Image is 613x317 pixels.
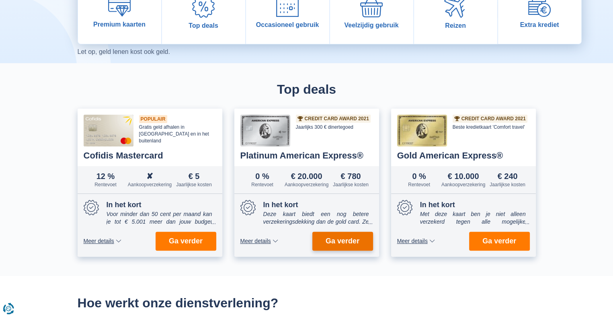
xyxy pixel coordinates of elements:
div: Voor minder dan 50 cent per maand kan je tot € 5.001 meer dan jouw budget uitgeven en bepalen ove... [107,210,212,226]
img: Gold American Express® [397,115,447,146]
div: 0 % [240,172,285,180]
a: Credit Card Award 2021 [454,116,526,121]
div: Beste kredietkaart 'Comfort travel' [453,124,527,131]
div: Populair [139,115,167,123]
span: Premium kaarten [93,21,146,28]
span: Ga verder [169,237,203,245]
div: € 240 [486,172,530,180]
div: Rentevoet [240,182,285,187]
span: Meer details [397,238,428,244]
div: Jaarlijkse kosten [486,182,530,187]
button: Meer details [84,238,121,244]
span: Veelzijdig gebruik [344,21,398,29]
div: € 20.000 [285,172,329,180]
img: Platinum American Express® [240,115,290,146]
div: Deze kaart biedt een nog betere verzekeringsdekking dan de gold card. Ze biedt je ook premium rei... [263,210,369,226]
div: Aankoopverzekering [285,182,329,187]
div: Met deze kaart ben je niet alleen verzekerd tegen alle mogelijke gebeurtenissen, maar krijg je oo... [420,210,526,226]
span: Extra krediet [520,21,559,29]
button: Ga verder [156,232,216,251]
span: Meer details [84,238,114,244]
div: Jaarlijkse kosten [172,182,216,187]
div: € 780 [329,172,373,180]
div: Aankoopverzekering [128,182,172,187]
span: Occasioneel gebruik [256,21,319,29]
div: Rentevoet [84,182,128,187]
button: Meer details [240,238,278,244]
div: In het kort [107,200,212,210]
button: Ga verder [469,232,530,251]
div: Aankoopverzekering [441,182,486,187]
div: Platinum American Express® [240,151,373,160]
button: Meer details [397,238,435,244]
div: In het kort [420,200,526,210]
h2: Top deals [78,82,536,97]
div: In het kort [263,200,369,210]
h2: Hoe werkt onze dienstverlening? [78,295,536,311]
div: € 5 [172,172,216,180]
span: Ga verder [482,237,516,245]
button: Ga verder [312,232,373,251]
img: Cofidis Mastercard [84,115,133,146]
div: Jaarlijkse kosten [329,182,373,187]
span: Ga verder [326,237,359,245]
span: Meer details [240,238,271,244]
div: Gratis geld afhalen in [GEOGRAPHIC_DATA] en in het buitenland [139,124,216,144]
span: Top deals [189,22,218,29]
div: Cofidis Mastercard [84,151,216,160]
span: Reizen [445,22,466,29]
div: 12 % [84,172,128,180]
div: Jaarlijks 300 € dinertegoed [296,124,371,131]
div: € 10.000 [441,172,486,180]
div: Gold American Express® [397,151,530,160]
div: Rentevoet [397,182,441,187]
a: Credit Card Award 2021 [297,116,369,121]
div: 0 % [397,172,441,180]
div: ✘ [128,172,172,180]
